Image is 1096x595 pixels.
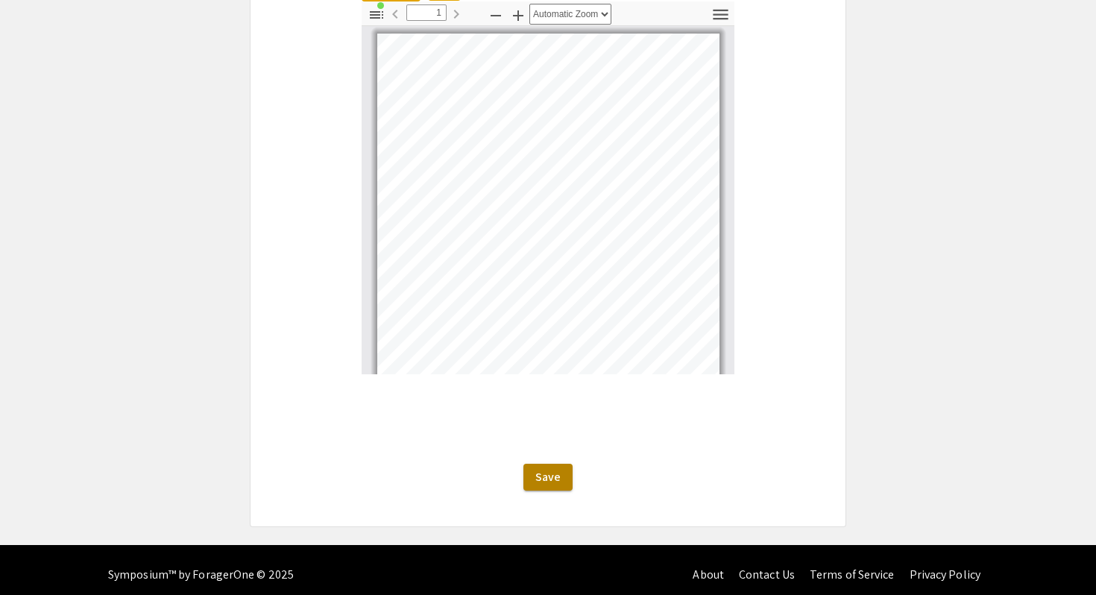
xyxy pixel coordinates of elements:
[371,27,726,525] div: Page 1
[506,4,531,25] button: Zoom In
[523,464,573,491] button: Save
[693,567,724,582] a: About
[444,2,469,24] button: Next Page
[708,4,733,25] button: Tools
[364,4,389,25] button: Toggle Sidebar (document contains outline/attachments/layers)
[406,4,447,21] input: Page
[739,567,795,582] a: Contact Us
[535,469,561,485] span: Save
[382,2,408,24] button: Previous Page
[910,567,980,582] a: Privacy Policy
[529,4,611,25] select: Zoom
[11,528,63,584] iframe: Chat
[483,4,508,25] button: Zoom Out
[810,567,895,582] a: Terms of Service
